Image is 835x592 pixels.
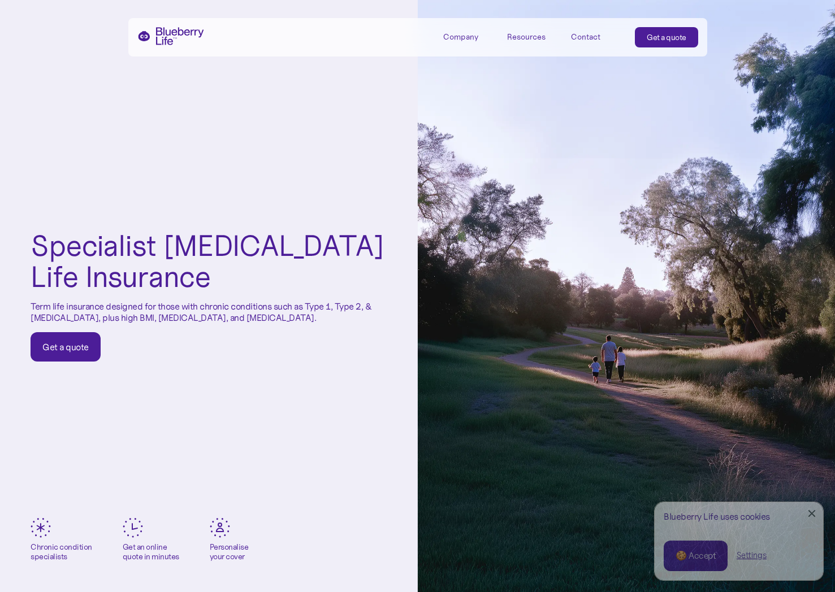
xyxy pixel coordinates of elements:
[443,27,494,46] div: Company
[31,230,387,292] h1: Specialist [MEDICAL_DATA] Life Insurance
[507,32,546,42] div: Resources
[635,27,698,47] a: Get a quote
[676,550,716,562] div: 🍪 Accept
[801,502,823,525] a: Close Cookie Popup
[647,32,686,43] div: Get a quote
[137,27,204,45] a: home
[664,511,814,522] div: Blueberry Life uses cookies
[571,32,600,42] div: Contact
[664,541,728,571] a: 🍪 Accept
[443,32,478,42] div: Company
[42,341,89,352] div: Get a quote
[123,542,179,561] div: Get an online quote in minutes
[210,542,249,561] div: Personalise your cover
[571,27,622,46] a: Contact
[31,542,92,561] div: Chronic condition specialists
[737,550,767,561] a: Settings
[31,332,101,362] a: Get a quote
[31,301,387,323] p: Term life insurance designed for those with chronic conditions such as Type 1, Type 2, & [MEDICAL...
[507,27,558,46] div: Resources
